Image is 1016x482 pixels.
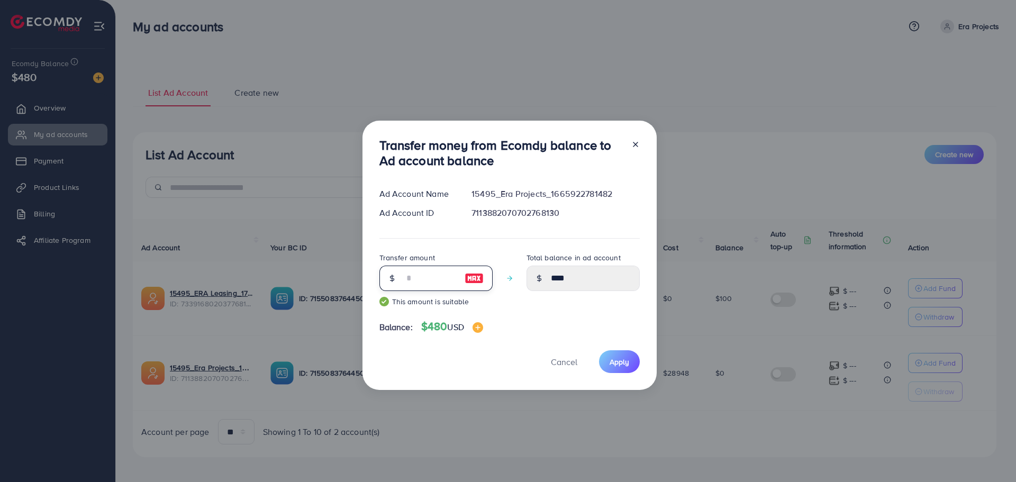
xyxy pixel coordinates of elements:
[379,321,413,333] span: Balance:
[599,350,640,373] button: Apply
[379,138,623,168] h3: Transfer money from Ecomdy balance to Ad account balance
[421,320,483,333] h4: $480
[971,434,1008,474] iframe: Chat
[527,252,621,263] label: Total balance in ad account
[610,357,629,367] span: Apply
[551,356,577,368] span: Cancel
[473,322,483,333] img: image
[465,272,484,285] img: image
[538,350,591,373] button: Cancel
[463,188,648,200] div: 15495_Era Projects_1665922781482
[371,207,464,219] div: Ad Account ID
[371,188,464,200] div: Ad Account Name
[463,207,648,219] div: 7113882070702768130
[379,252,435,263] label: Transfer amount
[379,297,389,306] img: guide
[447,321,464,333] span: USD
[379,296,493,307] small: This amount is suitable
